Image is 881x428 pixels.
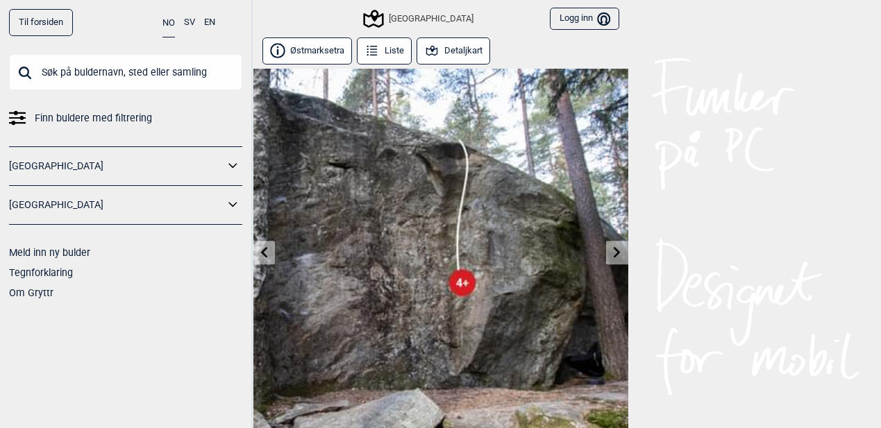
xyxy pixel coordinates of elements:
[550,8,619,31] button: Logg inn
[365,10,473,27] div: [GEOGRAPHIC_DATA]
[9,54,242,90] input: Søk på buldernavn, sted eller samling
[9,247,90,258] a: Meld inn ny bulder
[184,9,195,36] button: SV
[9,267,73,278] a: Tegnforklaring
[204,9,215,36] button: EN
[35,108,152,128] span: Finn buldere med filtrering
[9,195,224,215] a: [GEOGRAPHIC_DATA]
[9,108,242,128] a: Finn buldere med filtrering
[162,9,175,37] button: NO
[262,37,353,65] button: Østmarksetra
[9,156,224,176] a: [GEOGRAPHIC_DATA]
[417,37,491,65] button: Detaljkart
[9,9,73,36] a: Til forsiden
[357,37,412,65] button: Liste
[9,287,53,298] a: Om Gryttr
